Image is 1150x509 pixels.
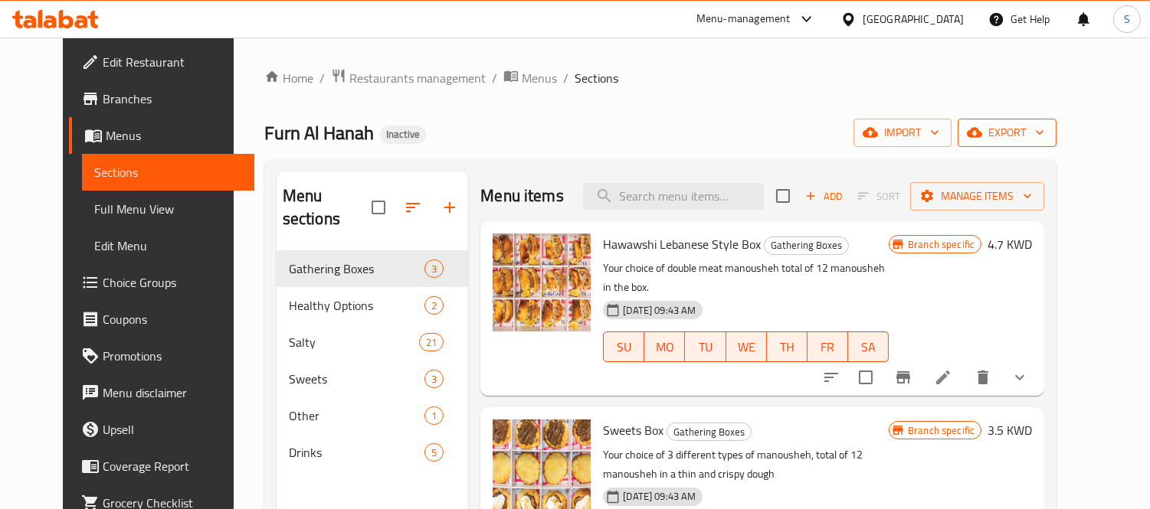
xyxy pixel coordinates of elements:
span: Upsell [103,420,243,439]
span: Menu disclaimer [103,383,243,402]
span: Gathering Boxes [765,237,848,254]
span: import [866,123,939,142]
span: Branch specific [902,237,981,252]
span: 5 [425,445,443,460]
li: / [563,69,568,87]
span: Gathering Boxes [289,259,425,278]
button: TH [767,331,808,362]
div: items [419,333,444,351]
span: TH [773,336,801,358]
span: Sweets [289,370,425,388]
div: items [424,443,444,462]
div: Gathering Boxes [764,237,849,255]
span: Coupons [103,310,243,328]
button: TU [685,331,726,362]
a: Sections [82,154,255,191]
button: show more [1001,359,1038,396]
a: Coverage Report [69,448,255,485]
span: Hawawshi Lebanese Style Box [603,233,761,256]
button: SA [848,331,889,362]
span: S [1124,11,1130,28]
span: Full Menu View [94,200,243,218]
nav: Menu sections [277,244,469,477]
span: Gathering Boxes [667,423,751,441]
span: Edit Restaurant [103,53,243,71]
div: Inactive [380,126,426,144]
h6: 3.5 KWD [988,419,1032,441]
div: Gathering Boxes3 [277,250,469,287]
div: Drinks5 [277,434,469,471]
span: SA [854,336,883,358]
button: Add [799,184,848,208]
button: MO [644,331,685,362]
li: / [319,69,325,87]
button: Add section [431,189,468,226]
div: [GEOGRAPHIC_DATA] [863,11,964,28]
span: Select section [767,180,799,212]
a: Full Menu View [82,191,255,227]
span: MO [650,336,679,358]
span: Drinks [289,443,425,462]
p: Your choice of double meat manousheh total of 12 manousheh in the box. [603,259,889,297]
span: 1 [425,409,443,423]
a: Edit Restaurant [69,44,255,80]
div: items [424,406,444,425]
div: items [424,296,444,315]
span: Restaurants management [349,69,486,87]
span: Branches [103,90,243,108]
a: Coupons [69,301,255,338]
div: items [424,370,444,388]
div: Menu-management [696,10,791,28]
a: Promotions [69,338,255,374]
h2: Menu items [480,184,564,207]
span: Furn Al Hanah [264,116,374,150]
span: TU [691,336,719,358]
li: / [492,69,497,87]
span: 3 [425,262,443,276]
span: Select section first [848,184,910,208]
nav: breadcrumb [264,68,1057,88]
span: [DATE] 09:43 AM [617,489,702,504]
button: FR [808,331,848,362]
span: Sections [94,163,243,181]
div: Other1 [277,397,469,434]
span: Sweets Box [603,419,663,442]
input: search [583,183,764,210]
a: Home [264,69,313,87]
span: Select to update [850,361,882,393]
a: Choice Groups [69,264,255,301]
a: Branches [69,80,255,117]
span: Choice Groups [103,273,243,292]
span: export [970,123,1044,142]
span: 21 [420,335,443,350]
span: Add [803,188,844,205]
div: Sweets3 [277,361,469,397]
h6: 4.7 KWD [988,233,1032,255]
div: Salty [289,333,419,351]
button: WE [726,331,767,362]
span: Inactive [380,128,426,141]
a: Menus [69,117,255,154]
a: Edit Menu [82,227,255,264]
a: Upsell [69,411,255,448]
button: Manage items [910,182,1044,210]
a: Restaurants management [331,68,486,88]
button: export [958,119,1057,147]
p: Your choice of 3 different types of manousheh, total of 12 manousheh in a thin and crispy dough [603,445,889,484]
span: [DATE] 09:43 AM [617,303,702,318]
span: 2 [425,299,443,313]
span: Add item [799,184,848,208]
h2: Menu sections [283,184,372,230]
span: FR [814,336,842,358]
span: SU [610,336,638,358]
div: Gathering Boxes [667,423,752,441]
span: Coverage Report [103,457,243,475]
button: Branch-specific-item [885,359,922,396]
div: items [424,259,444,278]
span: Select all sections [362,191,395,224]
span: Sort sections [395,189,431,226]
a: Menu disclaimer [69,374,255,411]
svg: Show Choices [1011,368,1029,387]
div: Salty21 [277,324,469,361]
